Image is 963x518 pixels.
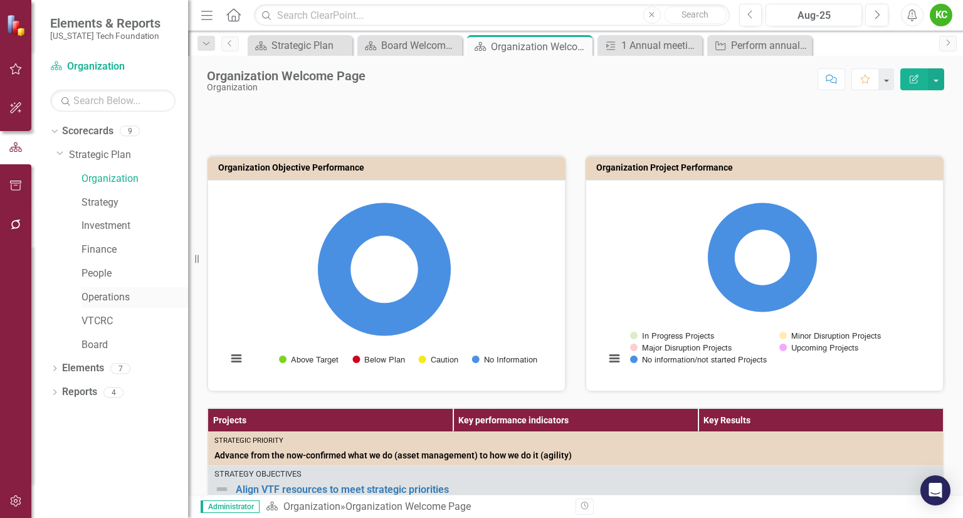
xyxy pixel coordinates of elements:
[221,190,548,378] svg: Interactive chart
[472,355,537,364] button: Show No Information
[50,16,160,31] span: Elements & Reports
[218,163,559,172] h3: Organization Objective Performance
[630,343,732,352] button: Show Major Disruption Projects
[681,9,708,19] span: Search
[228,350,245,367] button: View chart menu, Chart
[82,219,188,233] a: Investment
[62,361,104,376] a: Elements
[731,38,809,53] div: Perform annual administrative requirements
[601,38,699,53] a: 1 Annual meeting schedule and committee assignments delivered
[62,124,113,139] a: Scorecards
[491,39,589,55] div: Organization Welcome Page
[710,38,809,53] a: Perform annual administrative requirements
[82,338,188,352] a: Board
[214,436,937,446] div: Strategic Priority
[214,470,937,478] div: Strategy Objectives
[236,484,937,495] a: Align VTF resources to meet strategic priorities
[664,6,727,24] button: Search
[82,196,188,210] a: Strategy
[266,500,566,514] div: »
[630,331,714,341] button: Show In Progress Projects
[208,432,944,466] td: Double-Click to Edit
[82,267,188,281] a: People
[317,203,451,336] path: No Information, 1.
[82,290,188,305] a: Operations
[599,190,930,378] div: Chart. Highcharts interactive chart.
[207,83,366,92] div: Organization
[381,38,459,53] div: Board Welcome Page
[82,172,188,186] a: Organization
[208,466,944,501] td: Double-Click to Edit Right Click for Context Menu
[352,355,404,364] button: Show Below Plan
[630,355,766,364] button: Show No information/not started Projects
[251,38,349,53] a: Strategic Plan
[345,500,471,512] div: Organization Welcome Page
[82,314,188,329] a: VTCRC
[50,90,176,112] input: Search Below...
[279,355,339,364] button: Show Above Target
[360,38,459,53] a: Board Welcome Page
[621,38,699,53] div: 1 Annual meeting schedule and committee assignments delivered
[707,203,817,312] path: No information/not started Projects, 3.
[770,8,858,23] div: Aug-25
[364,356,405,364] text: Below Plan
[920,475,950,505] div: Open Intercom Messenger
[271,38,349,53] div: Strategic Plan
[214,482,229,497] img: Not Defined
[599,190,926,378] svg: Interactive chart
[207,69,366,83] div: Organization Welcome Page
[779,343,858,352] button: Show Upcoming Projects
[69,148,188,162] a: Strategic Plan
[82,243,188,257] a: Finance
[606,350,623,367] button: View chart menu, Chart
[766,4,862,26] button: Aug-25
[120,126,140,137] div: 9
[110,363,130,374] div: 7
[791,332,881,341] text: Minor Disruption Projects
[214,449,937,462] span: Advance from the now-confirmed what we do (asset management) to how we do it (agility)
[283,500,340,512] a: Organization
[6,14,28,36] img: ClearPoint Strategy
[930,4,952,26] button: KC
[103,387,124,398] div: 4
[254,4,729,26] input: Search ClearPoint...
[62,385,97,399] a: Reports
[201,500,260,513] span: Administrator
[779,331,881,341] button: Show Minor Disruption Projects
[596,163,937,172] h3: Organization Project Performance
[419,355,458,364] button: Show Caution
[221,190,552,378] div: Chart. Highcharts interactive chart.
[50,31,160,41] small: [US_STATE] Tech Foundation
[50,60,176,74] a: Organization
